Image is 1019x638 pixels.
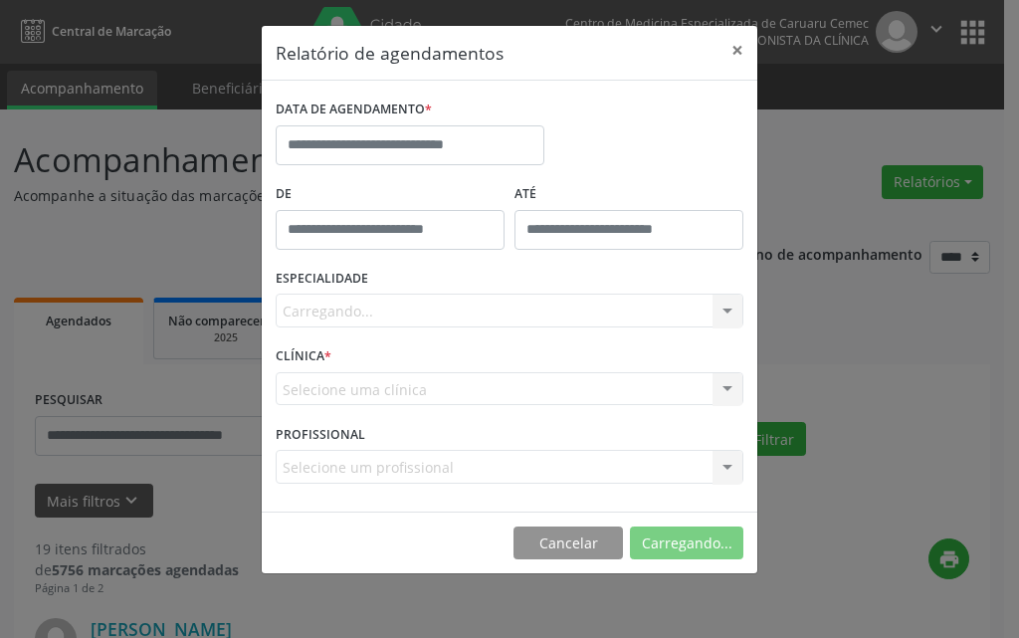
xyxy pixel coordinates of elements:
label: CLÍNICA [276,341,331,372]
label: DATA DE AGENDAMENTO [276,95,432,125]
button: Carregando... [630,527,743,560]
label: ESPECIALIDADE [276,264,368,295]
h5: Relatório de agendamentos [276,40,504,66]
button: Cancelar [513,527,623,560]
label: De [276,179,505,210]
label: PROFISSIONAL [276,419,365,450]
button: Close [717,26,757,75]
label: ATÉ [514,179,743,210]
